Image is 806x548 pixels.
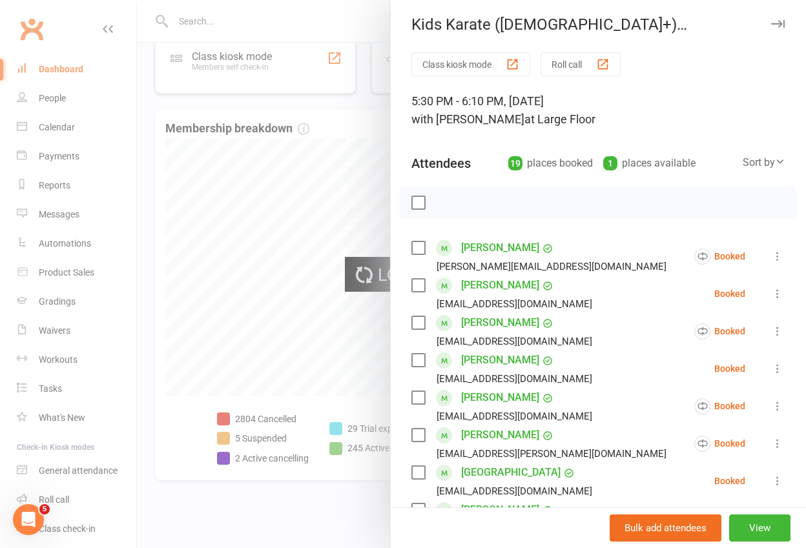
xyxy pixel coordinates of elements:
div: 19 [508,156,522,170]
div: [PERSON_NAME][EMAIL_ADDRESS][DOMAIN_NAME] [437,258,666,275]
div: Kids Karate ([DEMOGRAPHIC_DATA]+) Intermediate+ [391,15,806,34]
div: places booked [508,154,593,172]
div: Booked [694,323,745,340]
span: 5 [39,504,50,514]
div: [EMAIL_ADDRESS][DOMAIN_NAME] [437,370,592,387]
div: 1 [603,156,617,170]
div: [EMAIL_ADDRESS][DOMAIN_NAME] [437,296,592,312]
div: Booked [694,249,745,265]
a: [PERSON_NAME] [461,238,539,258]
div: [EMAIL_ADDRESS][DOMAIN_NAME] [437,483,592,500]
div: [EMAIL_ADDRESS][DOMAIN_NAME] [437,333,592,350]
button: Bulk add attendees [610,514,721,542]
div: [EMAIL_ADDRESS][DOMAIN_NAME] [437,408,592,425]
div: 5:30 PM - 6:10 PM, [DATE] [411,92,785,128]
a: [PERSON_NAME] [461,387,539,408]
div: Booked [714,289,745,298]
a: [PERSON_NAME] [461,500,539,520]
div: Attendees [411,154,471,172]
iframe: Intercom live chat [13,504,44,535]
span: with [PERSON_NAME] [411,112,524,126]
div: [EMAIL_ADDRESS][PERSON_NAME][DOMAIN_NAME] [437,445,666,462]
a: [PERSON_NAME] [461,275,539,296]
a: [PERSON_NAME] [461,425,539,445]
div: Booked [714,476,745,485]
a: [PERSON_NAME] [461,350,539,370]
div: Booked [694,398,745,414]
button: Roll call [541,52,621,76]
span: at Large Floor [524,112,595,126]
div: places available [603,154,696,172]
div: Booked [694,436,745,452]
div: Sort by [743,154,785,171]
button: View [729,514,790,542]
div: Booked [714,364,745,373]
button: Class kiosk mode [411,52,530,76]
a: [GEOGRAPHIC_DATA] [461,462,561,483]
a: [PERSON_NAME] [461,312,539,333]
